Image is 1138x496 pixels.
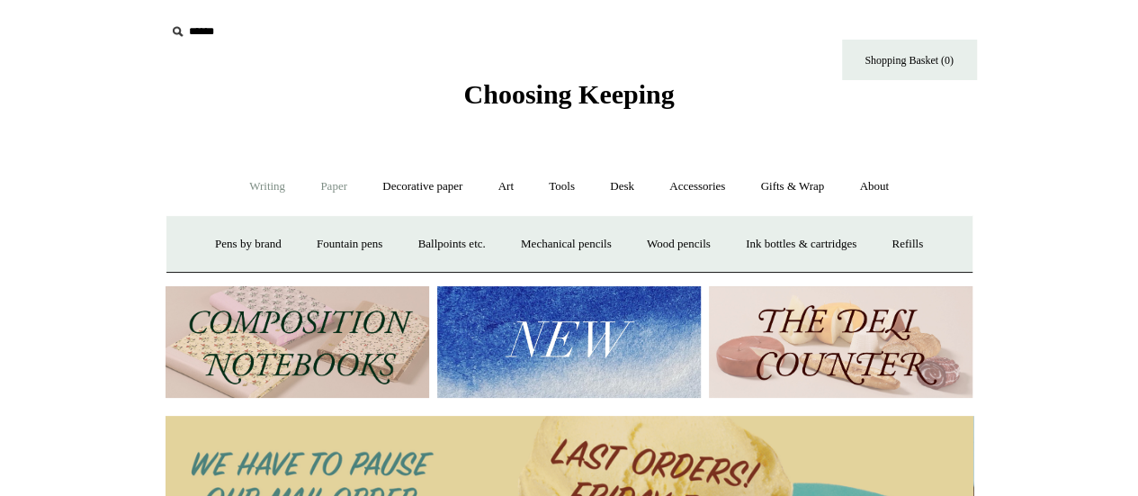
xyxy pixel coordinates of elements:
[437,286,701,399] img: New.jpg__PID:f73bdf93-380a-4a35-bcfe-7823039498e1
[875,221,939,268] a: Refills
[744,163,840,211] a: Gifts & Wrap
[366,163,479,211] a: Decorative paper
[843,163,905,211] a: About
[402,221,502,268] a: Ballpoints etc.
[463,94,674,106] a: Choosing Keeping
[300,221,399,268] a: Fountain pens
[233,163,301,211] a: Writing
[482,163,530,211] a: Art
[842,40,977,80] a: Shopping Basket (0)
[594,163,650,211] a: Desk
[505,221,628,268] a: Mechanical pencils
[166,286,429,399] img: 202302 Composition ledgers.jpg__PID:69722ee6-fa44-49dd-a067-31375e5d54ec
[709,286,972,399] img: The Deli Counter
[631,221,727,268] a: Wood pencils
[304,163,363,211] a: Paper
[463,79,674,109] span: Choosing Keeping
[730,221,873,268] a: Ink bottles & cartridges
[653,163,741,211] a: Accessories
[533,163,591,211] a: Tools
[199,221,298,268] a: Pens by brand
